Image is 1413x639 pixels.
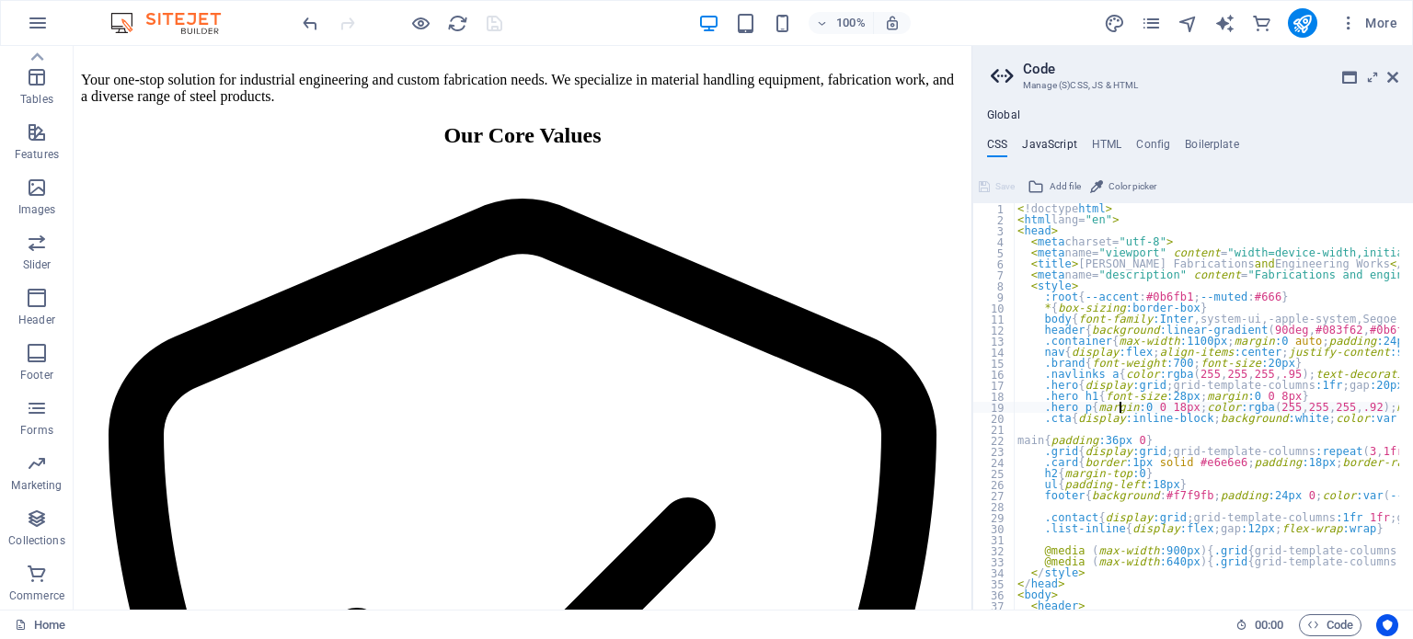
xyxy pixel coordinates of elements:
[973,567,1016,578] div: 34
[973,523,1016,534] div: 30
[973,225,1016,236] div: 3
[987,138,1007,158] h4: CSS
[23,257,52,272] p: Slider
[299,12,321,34] button: undo
[1087,176,1159,198] button: Color picker
[1332,8,1405,38] button: More
[973,446,1016,457] div: 23
[973,534,1016,545] div: 31
[973,302,1016,314] div: 10
[15,614,65,636] a: Click to cancel selection. Double-click to open Pages
[1050,176,1081,198] span: Add file
[1104,12,1126,34] button: design
[973,600,1016,611] div: 37
[973,214,1016,225] div: 2
[11,478,62,493] p: Marketing
[973,203,1016,214] div: 1
[973,269,1016,280] div: 7
[20,368,53,382] p: Footer
[1177,12,1200,34] button: navigator
[987,108,1020,123] h4: Global
[18,202,56,217] p: Images
[973,413,1016,424] div: 20
[1104,13,1125,34] i: Design (Ctrl+Alt+Y)
[809,12,874,34] button: 100%
[973,501,1016,512] div: 28
[973,236,1016,247] div: 4
[1025,176,1084,198] button: Add file
[973,490,1016,501] div: 27
[1136,138,1170,158] h4: Config
[1141,12,1163,34] button: pages
[1376,614,1398,636] button: Usercentrics
[18,313,55,327] p: Header
[973,380,1016,391] div: 17
[447,13,468,34] i: Reload page
[973,578,1016,589] div: 35
[446,12,468,34] button: reload
[973,589,1016,600] div: 36
[973,391,1016,402] div: 18
[1214,12,1236,34] button: text_generator
[106,12,244,34] img: Editor Logo
[1268,618,1270,632] span: :
[1023,61,1398,77] h2: Code
[8,533,64,548] p: Collections
[973,435,1016,446] div: 22
[973,545,1016,556] div: 32
[1255,614,1283,636] span: 00 00
[1092,138,1122,158] h4: HTML
[973,336,1016,347] div: 13
[973,402,1016,413] div: 19
[1235,614,1284,636] h6: Session time
[973,468,1016,479] div: 25
[15,147,59,162] p: Features
[973,347,1016,358] div: 14
[973,479,1016,490] div: 26
[20,423,53,438] p: Forms
[1023,77,1361,94] h3: Manage (S)CSS, JS & HTML
[973,258,1016,269] div: 6
[973,280,1016,291] div: 8
[973,314,1016,325] div: 11
[973,512,1016,523] div: 29
[1109,176,1156,198] span: Color picker
[1339,14,1397,32] span: More
[973,291,1016,302] div: 9
[1177,13,1199,34] i: Navigator
[1251,12,1273,34] button: commerce
[1307,614,1353,636] span: Code
[300,13,321,34] i: Undo: Change config (Ctrl+Z)
[973,358,1016,369] div: 15
[1185,138,1239,158] h4: Boilerplate
[973,556,1016,567] div: 33
[1022,138,1076,158] h4: JavaScript
[20,92,53,107] p: Tables
[973,247,1016,258] div: 5
[973,457,1016,468] div: 24
[9,588,64,603] p: Commerce
[884,15,901,31] i: On resize automatically adjust zoom level to fit chosen device.
[1214,13,1235,34] i: AI Writer
[836,12,866,34] h6: 100%
[1299,614,1361,636] button: Code
[1288,8,1317,38] button: publish
[973,369,1016,380] div: 16
[973,424,1016,435] div: 21
[973,325,1016,336] div: 12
